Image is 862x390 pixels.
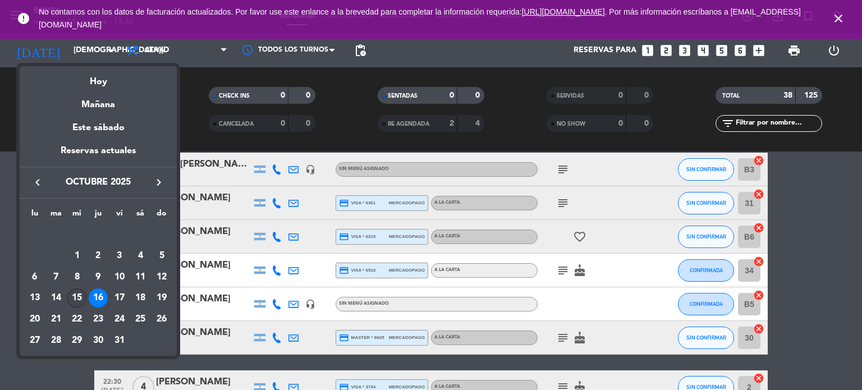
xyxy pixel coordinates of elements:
td: 5 de octubre de 2025 [151,245,172,267]
td: 13 de octubre de 2025 [24,287,45,309]
div: 9 [89,268,108,287]
div: 14 [47,288,66,308]
td: 20 de octubre de 2025 [24,309,45,330]
div: Mañana [20,89,177,112]
td: 9 de octubre de 2025 [88,267,109,288]
td: 8 de octubre de 2025 [66,267,88,288]
div: 2 [89,246,108,265]
div: 26 [152,310,171,329]
td: 31 de octubre de 2025 [109,330,130,351]
td: 12 de octubre de 2025 [151,267,172,288]
td: 19 de octubre de 2025 [151,287,172,309]
td: 2 de octubre de 2025 [88,245,109,267]
div: 20 [25,310,44,329]
div: 4 [131,246,150,265]
div: 25 [131,310,150,329]
td: 22 de octubre de 2025 [66,309,88,330]
th: miércoles [66,207,88,224]
td: 18 de octubre de 2025 [130,287,152,309]
div: 24 [110,310,129,329]
div: Este sábado [20,112,177,144]
td: 15 de octubre de 2025 [66,287,88,309]
th: domingo [151,207,172,224]
td: 6 de octubre de 2025 [24,267,45,288]
td: 17 de octubre de 2025 [109,287,130,309]
td: 29 de octubre de 2025 [66,330,88,351]
div: 28 [47,331,66,350]
div: 16 [89,288,108,308]
div: 13 [25,288,44,308]
td: OCT. [24,224,172,245]
th: martes [45,207,67,224]
div: 6 [25,268,44,287]
td: 28 de octubre de 2025 [45,330,67,351]
td: 16 de octubre de 2025 [88,287,109,309]
td: 3 de octubre de 2025 [109,245,130,267]
th: viernes [109,207,130,224]
div: 19 [152,288,171,308]
td: 24 de octubre de 2025 [109,309,130,330]
div: 17 [110,288,129,308]
td: 21 de octubre de 2025 [45,309,67,330]
td: 26 de octubre de 2025 [151,309,172,330]
div: 7 [47,268,66,287]
td: 25 de octubre de 2025 [130,309,152,330]
td: 1 de octubre de 2025 [66,245,88,267]
div: 30 [89,331,108,350]
i: keyboard_arrow_left [31,176,44,189]
div: 23 [89,310,108,329]
div: 29 [67,331,86,350]
td: 30 de octubre de 2025 [88,330,109,351]
div: 22 [67,310,86,329]
td: 23 de octubre de 2025 [88,309,109,330]
div: 15 [67,288,86,308]
th: lunes [24,207,45,224]
i: keyboard_arrow_right [152,176,166,189]
div: 27 [25,331,44,350]
div: 5 [152,246,171,265]
td: 10 de octubre de 2025 [109,267,130,288]
span: octubre 2025 [48,175,149,190]
div: 1 [67,246,86,265]
div: Reservas actuales [20,144,177,167]
div: 3 [110,246,129,265]
td: 7 de octubre de 2025 [45,267,67,288]
div: 8 [67,268,86,287]
div: 18 [131,288,150,308]
button: keyboard_arrow_right [149,175,169,190]
div: 31 [110,331,129,350]
td: 14 de octubre de 2025 [45,287,67,309]
td: 4 de octubre de 2025 [130,245,152,267]
div: 12 [152,268,171,287]
td: 27 de octubre de 2025 [24,330,45,351]
th: sábado [130,207,152,224]
div: 10 [110,268,129,287]
div: 11 [131,268,150,287]
td: 11 de octubre de 2025 [130,267,152,288]
button: keyboard_arrow_left [27,175,48,190]
div: Hoy [20,66,177,89]
div: 21 [47,310,66,329]
th: jueves [88,207,109,224]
